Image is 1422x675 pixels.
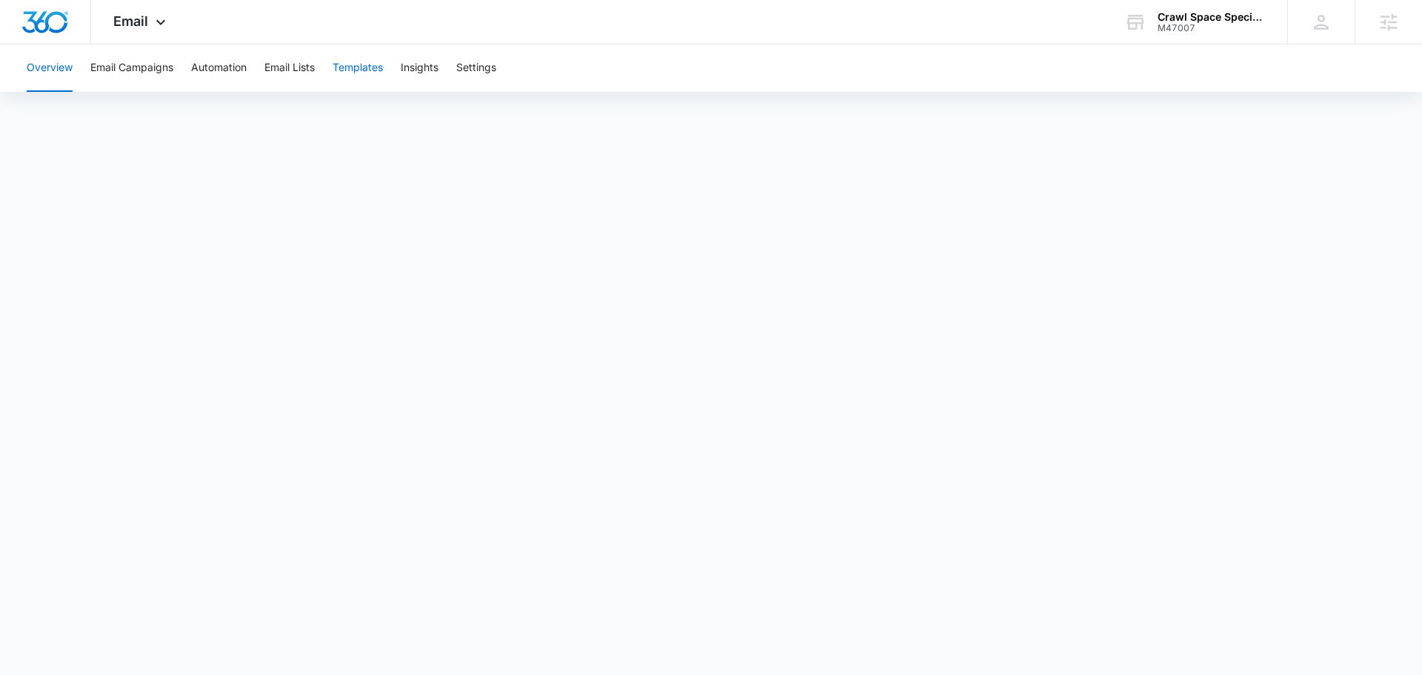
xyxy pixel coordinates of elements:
button: Overview [27,44,73,92]
div: account name [1158,11,1266,23]
button: Settings [456,44,496,92]
button: Automation [191,44,247,92]
button: Email Lists [264,44,315,92]
button: Templates [333,44,383,92]
button: Email Campaigns [90,44,173,92]
button: Insights [401,44,438,92]
div: account id [1158,23,1266,33]
span: Email [113,13,148,29]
